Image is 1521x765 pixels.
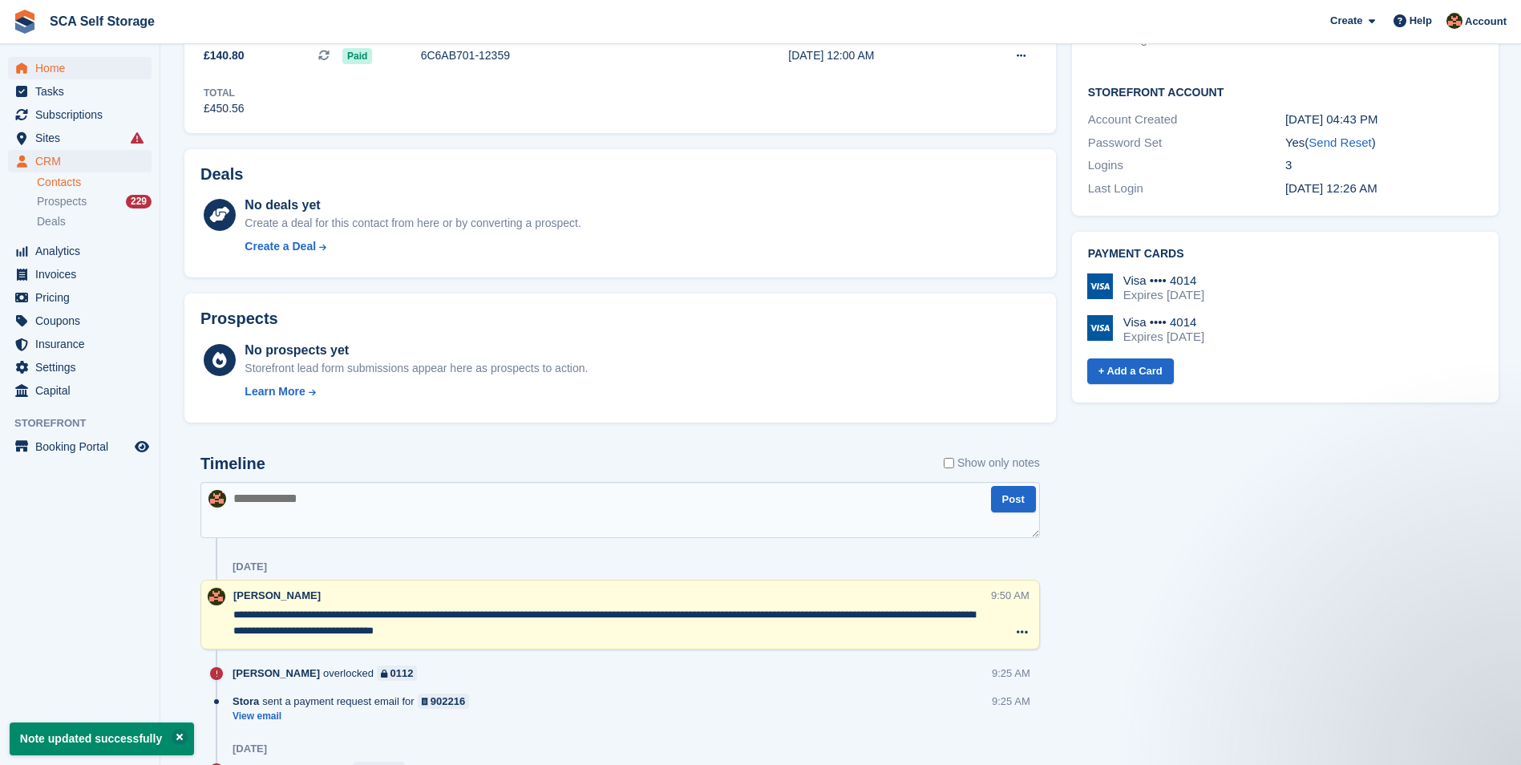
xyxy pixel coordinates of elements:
[233,666,320,681] span: [PERSON_NAME]
[14,415,160,431] span: Storefront
[35,57,131,79] span: Home
[992,694,1030,709] div: 9:25 AM
[37,213,152,230] a: Deals
[1088,156,1285,175] div: Logins
[233,694,259,709] span: Stora
[13,10,37,34] img: stora-icon-8386f47178a22dfd0bd8f6a31ec36ba5ce8667c1dd55bd0f319d3a0aa187defe.svg
[8,333,152,355] a: menu
[1088,180,1285,198] div: Last Login
[35,435,131,458] span: Booking Portal
[1123,273,1204,288] div: Visa •••• 4014
[1087,358,1174,385] a: + Add a Card
[35,333,131,355] span: Insurance
[126,195,152,208] div: 229
[233,589,321,601] span: [PERSON_NAME]
[1088,83,1483,99] h2: Storefront Account
[37,193,152,210] a: Prospects 229
[35,379,131,402] span: Capital
[1285,111,1483,129] div: [DATE] 04:43 PM
[245,215,580,232] div: Create a deal for this contact from here or by converting a prospect.
[1410,13,1432,29] span: Help
[1088,134,1285,152] div: Password Set
[35,103,131,126] span: Subscriptions
[1309,136,1371,149] a: Send Reset
[8,103,152,126] a: menu
[421,47,608,64] div: 6C6AB701-12359
[233,561,267,573] div: [DATE]
[245,238,580,255] a: Create a Deal
[1123,288,1204,302] div: Expires [DATE]
[418,694,470,709] a: 902216
[233,710,477,723] a: View email
[35,240,131,262] span: Analytics
[204,100,245,117] div: £450.56
[43,8,161,34] a: SCA Self Storage
[992,666,1030,681] div: 9:25 AM
[1465,14,1507,30] span: Account
[1088,248,1483,261] h2: Payment cards
[35,356,131,378] span: Settings
[35,263,131,285] span: Invoices
[245,341,588,360] div: No prospects yet
[1088,111,1285,129] div: Account Created
[1446,13,1462,29] img: Sarah Race
[35,310,131,332] span: Coupons
[8,286,152,309] a: menu
[8,263,152,285] a: menu
[204,86,245,100] div: Total
[1285,181,1377,195] time: 2025-08-13 23:26:40 UTC
[1330,13,1362,29] span: Create
[200,165,243,184] h2: Deals
[991,588,1030,603] div: 9:50 AM
[8,435,152,458] a: menu
[8,310,152,332] a: menu
[10,722,194,755] p: Note updated successfully
[233,743,267,755] div: [DATE]
[788,47,969,64] div: [DATE] 12:00 AM
[8,240,152,262] a: menu
[377,666,417,681] a: 0112
[37,194,87,209] span: Prospects
[245,383,305,400] div: Learn More
[8,379,152,402] a: menu
[1123,315,1204,330] div: Visa •••• 4014
[245,238,316,255] div: Create a Deal
[342,48,372,64] span: Paid
[208,490,226,508] img: Sarah Race
[245,383,588,400] a: Learn More
[204,47,245,64] span: £140.80
[200,455,265,473] h2: Timeline
[944,455,954,472] input: Show only notes
[1305,136,1375,149] span: ( )
[431,694,465,709] div: 902216
[1285,156,1483,175] div: 3
[37,175,152,190] a: Contacts
[245,196,580,215] div: No deals yet
[8,57,152,79] a: menu
[1285,134,1483,152] div: Yes
[208,588,225,605] img: Sarah Race
[35,127,131,149] span: Sites
[8,127,152,149] a: menu
[1123,330,1204,344] div: Expires [DATE]
[8,80,152,103] a: menu
[200,310,278,328] h2: Prospects
[390,666,414,681] div: 0112
[37,214,66,229] span: Deals
[233,694,477,709] div: sent a payment request email for
[8,356,152,378] a: menu
[991,486,1036,512] button: Post
[944,455,1040,472] label: Show only notes
[1087,273,1113,299] img: Visa Logo
[233,666,425,681] div: overlocked
[1087,315,1113,341] img: Visa Logo
[35,150,131,172] span: CRM
[35,80,131,103] span: Tasks
[35,286,131,309] span: Pricing
[132,437,152,456] a: Preview store
[131,132,144,144] i: Smart entry sync failures have occurred
[245,360,588,377] div: Storefront lead form submissions appear here as prospects to action.
[8,150,152,172] a: menu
